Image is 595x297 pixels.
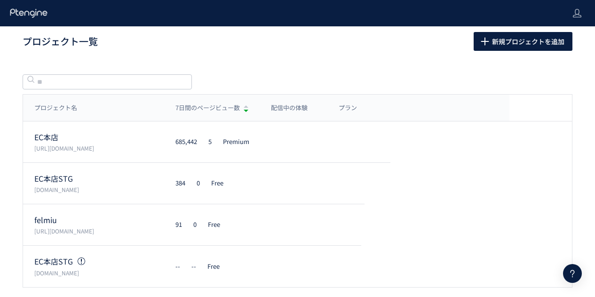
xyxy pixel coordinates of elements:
[197,137,212,146] div: 5
[180,262,196,271] div: --
[185,179,200,188] div: 0
[271,104,308,112] span: 配信中の体験
[23,35,453,48] h1: プロジェクト一覧
[164,220,182,229] div: 91
[164,179,185,188] div: 384
[34,256,164,267] p: EC本店STG
[339,104,357,112] span: プラン
[212,137,249,146] div: Premium
[197,220,220,229] div: Free
[474,32,572,51] button: 新規プロジェクトを追加
[196,262,220,271] div: Free
[34,173,164,184] p: EC本店STG
[34,227,164,235] p: https://felmiu.com
[34,132,164,143] p: EC本店
[182,220,197,229] div: 0
[34,185,164,193] p: stg.etvos.com
[34,269,164,277] p: stg.etvos.com
[34,144,164,152] p: https://etvos.com
[492,32,564,51] span: 新規プロジェクトを追加
[34,104,77,112] span: プロジェクト名
[175,104,240,112] span: 7日間のページビュー数
[164,137,197,146] div: 685,442
[200,179,223,188] div: Free
[164,262,180,271] div: --
[34,215,164,225] p: felmiu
